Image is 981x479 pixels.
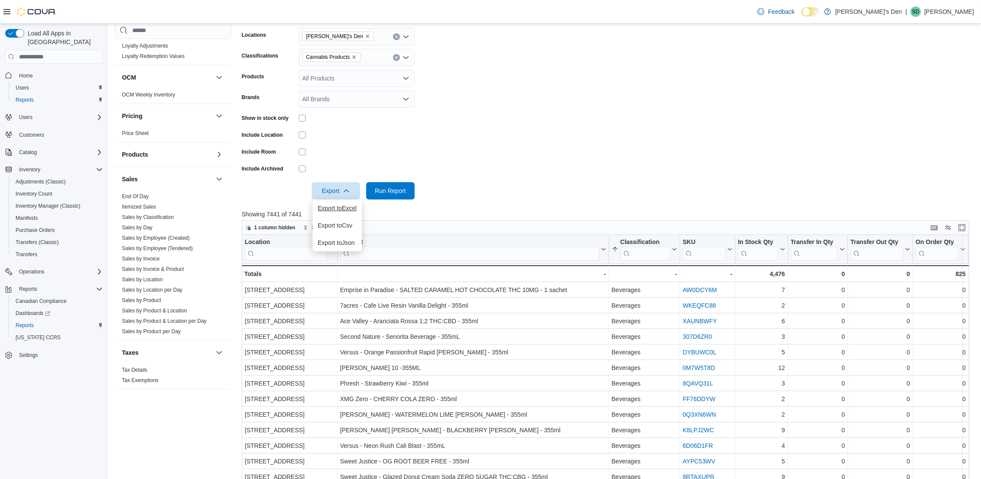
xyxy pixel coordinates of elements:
[916,394,966,405] div: 0
[403,96,409,103] button: Open list of options
[16,147,103,158] span: Catalog
[122,287,182,293] a: Sales by Location per Day
[916,269,966,279] div: 825
[16,190,52,197] span: Inventory Count
[912,6,920,17] span: SD
[916,301,966,311] div: 0
[115,128,231,142] div: Pricing
[916,363,966,373] div: 0
[317,182,355,199] span: Export
[790,347,845,358] div: 0
[16,227,55,234] span: Purchase Orders
[115,90,231,103] div: OCM
[916,238,959,247] div: On Order Qty
[122,175,138,183] h3: Sales
[790,394,845,405] div: 0
[17,7,56,16] img: Cova
[12,83,32,93] a: Users
[16,215,38,222] span: Manifests
[12,249,103,260] span: Transfers
[16,164,103,175] span: Inventory
[122,112,142,120] h3: Pricing
[19,166,40,173] span: Inventory
[916,316,966,327] div: 0
[12,95,37,105] a: Reports
[122,214,174,221] span: Sales by Classification
[122,193,149,200] span: End Of Day
[683,238,732,260] button: SKU
[122,266,184,272] a: Sales by Invoice & Product
[850,394,910,405] div: 0
[340,363,606,373] div: [PERSON_NAME] 10 -355ML
[790,332,845,342] div: 0
[850,269,910,279] div: 0
[738,238,778,247] div: In Stock Qty
[19,286,37,293] span: Reports
[12,237,103,248] span: Transfers (Classic)
[620,238,670,247] div: Classification
[850,238,903,260] div: Transfer Out Qty
[122,276,163,283] a: Sales by Location
[12,177,69,187] a: Adjustments (Classic)
[12,308,103,318] span: Dashboards
[2,349,106,361] button: Settings
[393,54,400,61] button: Clear input
[122,43,168,49] a: Loyalty Adjustments
[313,217,362,234] button: Export toCsv
[850,316,910,327] div: 0
[9,188,106,200] button: Inventory Count
[16,350,41,360] a: Settings
[9,319,106,331] button: Reports
[12,189,56,199] a: Inventory Count
[790,410,845,420] div: 0
[620,238,670,260] div: Classification
[12,213,103,223] span: Manifests
[306,32,363,41] span: [PERSON_NAME]'s Den
[12,201,103,211] span: Inventory Manager (Classic)
[9,176,106,188] button: Adjustments (Classic)
[340,394,606,405] div: XMG Zero - CHERRY COLA ZERO - 355ml
[683,365,715,372] a: 0M7W5T8D
[16,84,29,91] span: Users
[9,212,106,224] button: Manifests
[9,307,106,319] a: Dashboards
[916,238,966,260] button: On Order Qty
[790,285,845,296] div: 0
[242,222,299,233] button: 1 column hidden
[245,238,328,260] div: Location
[122,235,190,241] a: Sales by Employee (Created)
[122,297,161,304] span: Sales by Product
[16,129,103,140] span: Customers
[850,285,910,296] div: 0
[340,379,606,389] div: Phresh - Strawberry Kiwi - 355ml
[312,224,347,231] span: 3 fields sorted
[245,301,335,311] div: [STREET_ADDRESS]
[24,29,103,46] span: Load All Apps in [GEOGRAPHIC_DATA]
[738,238,785,260] button: In Stock Qty
[19,132,44,138] span: Customers
[683,458,715,465] a: AYPC53WV
[683,427,714,434] a: K8LPJ2WC
[313,199,362,217] button: Export toExcel
[12,213,41,223] a: Manifests
[242,165,283,172] label: Include Archived
[929,222,939,233] button: Keyboard shortcuts
[19,268,45,275] span: Operations
[850,238,903,247] div: Transfer Out Qty
[911,6,921,17] div: Shawn Dang
[122,150,148,159] h3: Products
[122,225,153,231] a: Sales by Day
[318,205,357,212] span: Export to Excel
[19,72,33,79] span: Home
[318,222,357,229] span: Export to Csv
[9,94,106,106] button: Reports
[683,443,713,450] a: 6D06D1FR
[916,332,966,342] div: 0
[790,238,845,260] button: Transfer In Qty
[12,201,84,211] a: Inventory Manager (Classic)
[214,174,224,184] button: Sales
[16,164,44,175] button: Inventory
[943,222,953,233] button: Display options
[957,222,967,233] button: Enter fullscreen
[122,377,159,383] a: Tax Exemptions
